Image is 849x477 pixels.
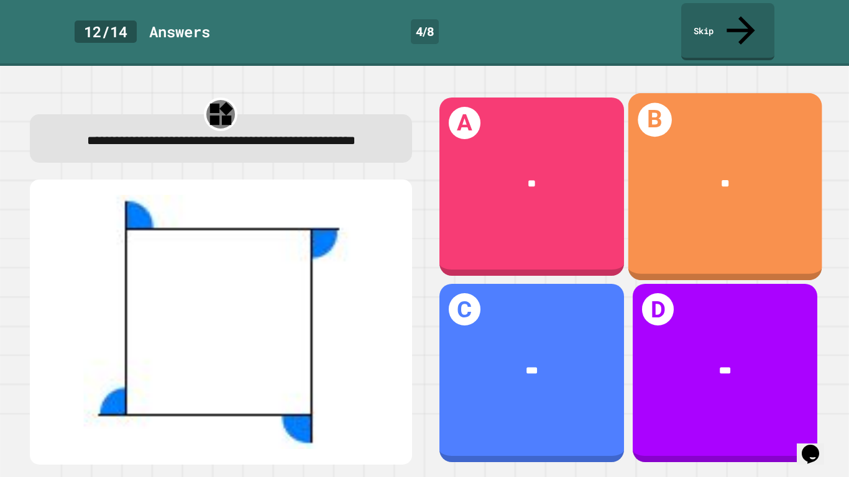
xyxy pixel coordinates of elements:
img: quiz-media%2FIy0nqzmqKvbcLrO1jvkc [42,195,400,448]
h1: C [449,293,481,325]
div: 12 / 14 [75,20,137,43]
a: Skip [681,3,774,60]
div: Answer s [149,20,210,43]
h1: A [449,107,481,139]
div: 4 / 8 [411,19,439,44]
h1: B [638,103,671,137]
iframe: chat widget [797,427,837,465]
h1: D [642,293,674,325]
